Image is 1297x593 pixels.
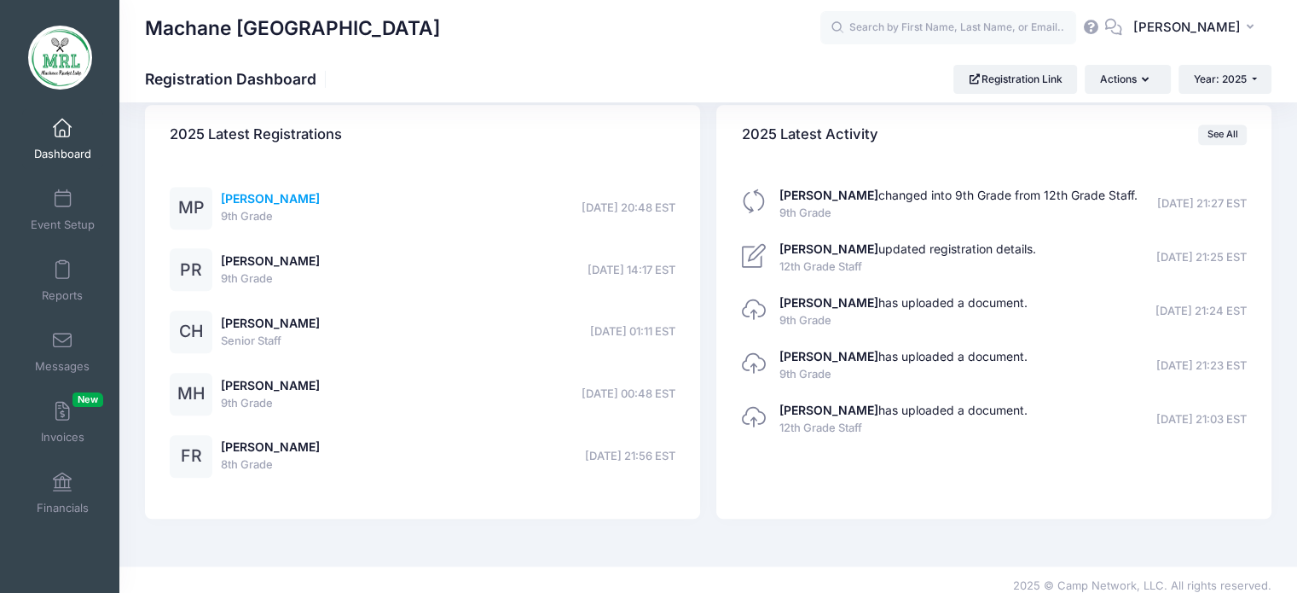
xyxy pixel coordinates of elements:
[22,463,103,523] a: Financials
[22,392,103,452] a: InvoicesNew
[590,323,675,340] span: [DATE] 01:11 EST
[1133,18,1241,37] span: [PERSON_NAME]
[145,70,331,88] h1: Registration Dashboard
[1013,578,1271,592] span: 2025 © Camp Network, LLC. All rights reserved.
[779,295,1028,310] a: [PERSON_NAME]has uploaded a document.
[37,501,89,515] span: Financials
[953,65,1077,94] a: Registration Link
[35,359,90,374] span: Messages
[170,187,212,230] div: MP
[1156,358,1247,375] span: [DATE] 21:23 EST
[41,430,84,445] span: Invoices
[170,435,212,478] div: FR
[170,264,212,278] a: PR
[1122,9,1271,48] button: [PERSON_NAME]
[72,392,103,407] span: New
[582,386,675,403] span: [DATE] 00:48 EST
[170,201,212,216] a: MP
[31,218,95,232] span: Event Setup
[588,262,675,279] span: [DATE] 14:17 EST
[170,450,212,464] a: FR
[779,188,1138,202] a: [PERSON_NAME]changed into 9th Grade from 12th Grade Staff.
[779,259,1036,276] span: 12th Grade Staff
[145,9,440,48] h1: Machane [GEOGRAPHIC_DATA]
[779,349,878,363] strong: [PERSON_NAME]
[779,403,1028,417] a: [PERSON_NAME]has uploaded a document.
[221,378,320,392] a: [PERSON_NAME]
[170,387,212,402] a: MH
[779,188,878,202] strong: [PERSON_NAME]
[221,439,320,454] a: [PERSON_NAME]
[779,205,1138,222] span: 9th Grade
[1194,73,1247,85] span: Year: 2025
[779,420,1028,437] span: 12th Grade Staff
[22,109,103,169] a: Dashboard
[221,395,320,412] span: 9th Grade
[582,200,675,217] span: [DATE] 20:48 EST
[22,322,103,381] a: Messages
[221,270,320,288] span: 9th Grade
[170,373,212,416] div: MH
[820,11,1076,45] input: Search by First Name, Last Name, or Email...
[1157,195,1247,212] span: [DATE] 21:27 EST
[779,349,1028,363] a: [PERSON_NAME]has uploaded a document.
[170,311,212,353] div: CH
[1156,411,1247,428] span: [DATE] 21:03 EST
[170,325,212,340] a: CH
[22,180,103,240] a: Event Setup
[1156,249,1247,266] span: [DATE] 21:25 EST
[221,208,320,225] span: 9th Grade
[221,253,320,268] a: [PERSON_NAME]
[170,110,342,159] h4: 2025 Latest Registrations
[22,251,103,311] a: Reports
[34,147,91,161] span: Dashboard
[779,403,878,417] strong: [PERSON_NAME]
[221,333,320,350] span: Senior Staff
[779,241,1036,256] a: [PERSON_NAME]updated registration details.
[742,110,878,159] h4: 2025 Latest Activity
[221,316,320,330] a: [PERSON_NAME]
[779,366,1028,383] span: 9th Grade
[1198,125,1247,145] a: See All
[42,288,83,303] span: Reports
[779,295,878,310] strong: [PERSON_NAME]
[585,448,675,465] span: [DATE] 21:56 EST
[1155,303,1247,320] span: [DATE] 21:24 EST
[779,241,878,256] strong: [PERSON_NAME]
[170,248,212,291] div: PR
[1178,65,1271,94] button: Year: 2025
[1085,65,1170,94] button: Actions
[779,312,1028,329] span: 9th Grade
[221,456,320,474] span: 8th Grade
[221,191,320,206] a: [PERSON_NAME]
[28,26,92,90] img: Machane Racket Lake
